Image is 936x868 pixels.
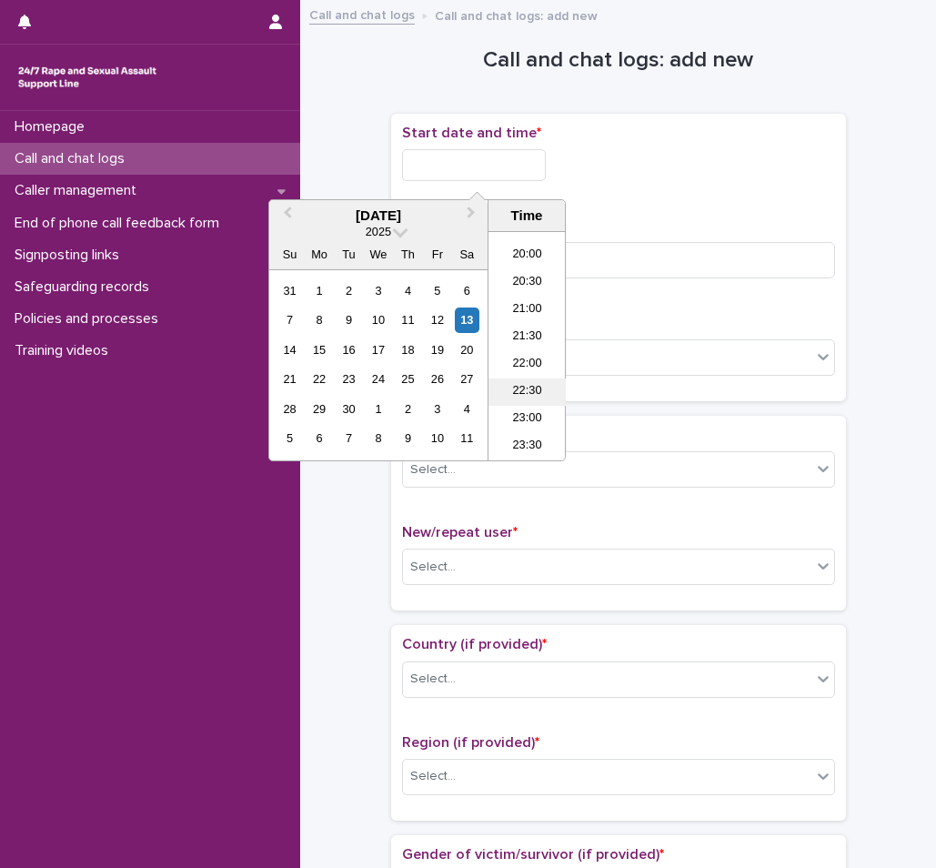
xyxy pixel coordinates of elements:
div: Fr [425,242,449,267]
span: Start date and time [402,126,541,140]
div: Choose Saturday, September 6th, 2025 [455,278,479,303]
div: Choose Tuesday, September 23rd, 2025 [337,367,361,391]
div: Choose Wednesday, September 3rd, 2025 [366,278,390,303]
div: Choose Friday, October 10th, 2025 [425,426,449,450]
div: Choose Tuesday, September 9th, 2025 [337,308,361,332]
p: Signposting links [7,247,134,264]
div: Tu [337,242,361,267]
div: Choose Thursday, September 25th, 2025 [396,367,420,391]
p: Call and chat logs [7,150,139,167]
li: 22:30 [488,378,566,406]
div: Choose Wednesday, October 1st, 2025 [366,397,390,421]
div: We [366,242,390,267]
p: Homepage [7,118,99,136]
li: 20:30 [488,269,566,297]
div: Choose Wednesday, September 10th, 2025 [366,308,390,332]
div: Choose Thursday, September 11th, 2025 [396,308,420,332]
div: Choose Saturday, September 13th, 2025 [455,308,479,332]
div: Choose Monday, September 15th, 2025 [307,338,331,362]
div: Select... [410,558,456,577]
li: 22:00 [488,351,566,378]
div: Choose Saturday, October 11th, 2025 [455,426,479,450]
span: New/repeat user [402,525,518,540]
li: 23:00 [488,406,566,433]
div: Choose Sunday, September 7th, 2025 [277,308,302,332]
div: Choose Thursday, October 2nd, 2025 [396,397,420,421]
div: Choose Tuesday, September 2nd, 2025 [337,278,361,303]
p: Safeguarding records [7,278,164,296]
span: Country (if provided) [402,637,547,651]
div: Select... [410,670,456,689]
p: Call and chat logs: add new [435,5,598,25]
div: Choose Tuesday, September 16th, 2025 [337,338,361,362]
h1: Call and chat logs: add new [391,47,846,74]
div: Choose Thursday, September 18th, 2025 [396,338,420,362]
div: Choose Thursday, September 4th, 2025 [396,278,420,303]
li: 21:00 [488,297,566,324]
div: Choose Wednesday, October 8th, 2025 [366,426,390,450]
span: Region (if provided) [402,735,539,750]
img: rhQMoQhaT3yELyF149Cw [15,59,160,96]
div: Choose Wednesday, September 17th, 2025 [366,338,390,362]
button: Previous Month [271,202,300,231]
div: Choose Sunday, October 5th, 2025 [277,426,302,450]
div: Choose Saturday, September 27th, 2025 [455,367,479,391]
div: Choose Friday, September 12th, 2025 [425,308,449,332]
div: Time [493,207,560,224]
div: Choose Wednesday, September 24th, 2025 [366,367,390,391]
li: 20:00 [488,242,566,269]
div: Choose Monday, September 29th, 2025 [307,397,331,421]
div: Choose Friday, September 19th, 2025 [425,338,449,362]
div: Su [277,242,302,267]
div: Choose Sunday, September 21st, 2025 [277,367,302,391]
div: Choose Monday, September 22nd, 2025 [307,367,331,391]
div: Choose Friday, October 3rd, 2025 [425,397,449,421]
div: Choose Friday, September 5th, 2025 [425,278,449,303]
div: Choose Monday, October 6th, 2025 [307,426,331,450]
div: Th [396,242,420,267]
p: Training videos [7,342,123,359]
span: 2025 [366,225,391,238]
div: Choose Saturday, October 4th, 2025 [455,397,479,421]
div: Choose Sunday, September 28th, 2025 [277,397,302,421]
div: [DATE] [269,207,488,224]
li: 21:30 [488,324,566,351]
button: Next Month [458,202,488,231]
div: Choose Thursday, October 9th, 2025 [396,426,420,450]
div: Choose Friday, September 26th, 2025 [425,367,449,391]
div: Mo [307,242,331,267]
div: Choose Monday, September 1st, 2025 [307,278,331,303]
p: Policies and processes [7,310,173,328]
div: Choose Saturday, September 20th, 2025 [455,338,479,362]
div: Choose Tuesday, September 30th, 2025 [337,397,361,421]
p: End of phone call feedback form [7,215,234,232]
span: Gender of victim/survivor (if provided) [402,847,664,862]
div: Select... [410,460,456,479]
div: Sa [455,242,479,267]
div: Select... [410,767,456,786]
a: Call and chat logs [309,4,415,25]
div: Choose Sunday, August 31st, 2025 [277,278,302,303]
div: Choose Sunday, September 14th, 2025 [277,338,302,362]
div: month 2025-09 [275,276,481,453]
div: Choose Monday, September 8th, 2025 [307,308,331,332]
li: 23:30 [488,433,566,460]
p: Caller management [7,182,151,199]
div: Choose Tuesday, October 7th, 2025 [337,426,361,450]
